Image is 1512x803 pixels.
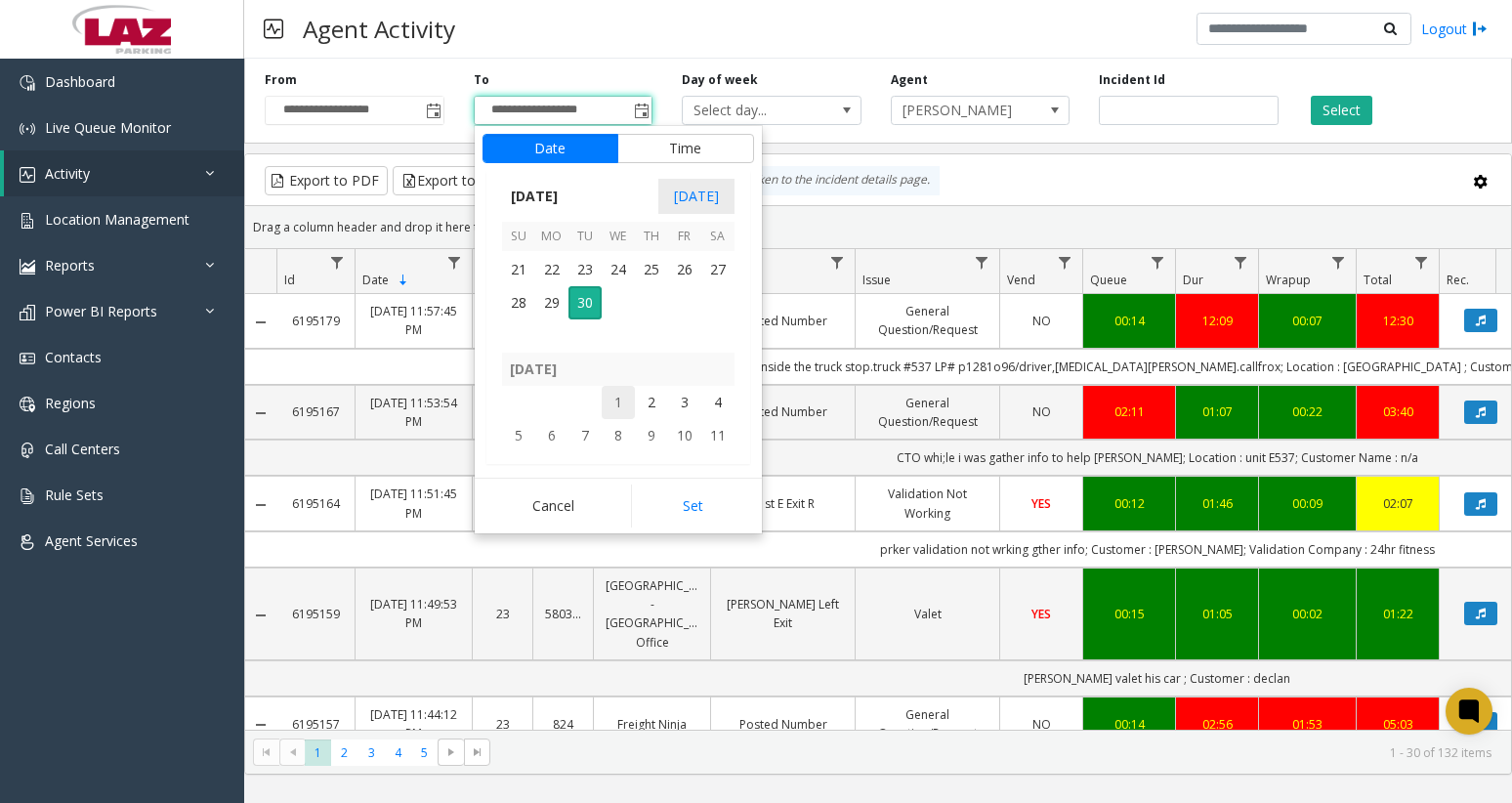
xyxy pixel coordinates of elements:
[535,286,568,319] td: Monday, September 29, 2025
[1095,494,1163,513] div: 00:12
[1368,605,1427,623] div: 01:22
[443,744,459,760] span: Go to the next page
[288,494,343,513] a: 6195164
[245,249,1511,730] div: Data table
[1145,249,1171,275] a: Queue Filter Menu
[668,253,701,286] td: Friday, September 26, 2025
[568,253,602,286] td: Tuesday, September 23, 2025
[568,286,602,319] span: 30
[45,72,115,91] span: Dashboard
[245,608,276,623] a: Collapse Details
[1447,272,1469,288] span: Rec.
[891,71,928,89] label: Agent
[631,485,754,528] button: Set
[1188,715,1246,734] div: 02:56
[45,486,104,504] span: Rule Sets
[502,222,535,252] th: Su
[635,452,668,486] td: Thursday, October 16, 2025
[568,222,602,252] th: Tu
[867,485,987,522] a: Validation Not Working
[470,744,485,760] span: Go to the last page
[331,740,357,766] span: Page 2
[668,253,701,286] span: 26
[568,452,602,486] td: Tuesday, October 14, 2025
[265,166,388,195] button: Export to PDF
[264,5,283,53] img: pageIcon
[20,167,35,183] img: 'icon'
[568,253,602,286] span: 23
[1188,312,1246,330] a: 12:09
[293,5,465,53] h3: Agent Activity
[502,353,735,386] th: [DATE]
[1271,402,1344,421] a: 00:22
[245,497,276,513] a: Collapse Details
[630,97,651,124] span: Toggle popup
[701,386,735,419] td: Saturday, October 4, 2025
[1095,312,1163,330] div: 00:14
[635,386,668,419] span: 2
[484,715,521,734] a: 23
[867,705,987,742] a: General Question/Request
[701,253,735,286] td: Saturday, September 27, 2025
[535,452,568,486] span: 13
[635,386,668,419] td: Thursday, October 2, 2025
[1012,605,1071,623] a: YES
[635,419,668,452] span: 9
[723,312,843,330] a: Posted Number
[502,253,535,286] td: Sunday, September 21, 2025
[1012,312,1071,330] a: NO
[892,97,1033,124] span: [PERSON_NAME]
[1368,402,1427,421] div: 03:40
[568,419,602,452] td: Tuesday, October 7, 2025
[502,744,1491,761] kendo-pager-info: 1 - 30 of 132 items
[1095,715,1163,734] a: 00:14
[1095,402,1163,421] div: 02:11
[245,315,276,330] a: Collapse Details
[367,595,460,632] a: [DATE] 11:49:53 PM
[1032,313,1051,329] span: NO
[502,419,535,452] span: 5
[1271,494,1344,513] a: 00:09
[20,351,35,366] img: 'icon'
[411,740,438,766] span: Page 5
[969,249,995,275] a: Issue Filter Menu
[606,715,698,734] a: Freight Ninja
[393,166,521,195] button: Export to Excel
[20,397,35,412] img: 'icon'
[635,452,668,486] span: 16
[1188,605,1246,623] a: 01:05
[1271,312,1344,330] a: 00:07
[568,452,602,486] span: 14
[1228,249,1254,275] a: Dur Filter Menu
[535,253,568,286] td: Monday, September 22, 2025
[1368,715,1427,734] a: 05:03
[288,605,343,623] a: 6195159
[535,452,568,486] td: Monday, October 13, 2025
[45,348,102,366] span: Contacts
[1052,249,1078,275] a: Vend Filter Menu
[502,253,535,286] span: 21
[635,419,668,452] td: Thursday, October 9, 2025
[367,485,460,522] a: [DATE] 11:51:45 PM
[45,210,189,229] span: Location Management
[1095,605,1163,623] a: 00:15
[602,386,635,419] span: 1
[683,97,824,124] span: Select day...
[1271,715,1344,734] a: 01:53
[464,739,490,766] span: Go to the last page
[1090,272,1127,288] span: Queue
[602,253,635,286] span: 24
[1188,494,1246,513] a: 01:46
[701,222,735,252] th: Sa
[1031,495,1051,512] span: YES
[602,452,635,486] span: 15
[4,150,244,196] a: Activity
[1368,312,1427,330] a: 12:30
